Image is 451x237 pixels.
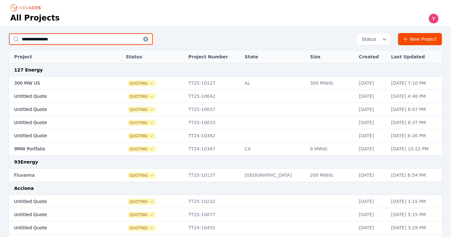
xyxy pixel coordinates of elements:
[185,90,241,103] td: TT25-10042
[356,90,388,103] td: [DATE]
[357,33,390,45] button: Status
[128,81,156,86] button: Quoting
[356,50,388,63] th: Created
[10,3,44,13] nav: Breadcrumb
[128,133,156,139] button: Quoting
[128,94,156,99] button: Quoting
[388,129,442,142] td: [DATE] 6:26 PM
[9,182,442,195] td: Acciona
[241,50,307,63] th: State
[359,36,376,42] span: Status
[128,199,156,204] button: Quoting
[9,195,442,208] tr: Untitled QuoteQuotingTT25-10232[DATE][DATE] 3:15 PM
[9,221,107,234] td: Untitled Quote
[9,169,442,182] tr: FluvannaQuotingTT25-10137[GEOGRAPHIC_DATA]200 MWdc[DATE][DATE] 6:54 PM
[9,129,442,142] tr: Untitled QuoteQuotingTT24-10362[DATE][DATE] 6:26 PM
[9,90,107,103] td: Untitled Quote
[388,103,442,116] td: [DATE] 8:07 PM
[128,120,156,125] button: Quoting
[185,129,241,142] td: TT24-10362
[9,77,442,90] tr: 300 MW USQuotingTT25-10127AL300 MWdc[DATE][DATE] 7:10 PM
[356,103,388,116] td: [DATE]
[185,103,241,116] td: TT25-10037
[9,221,442,234] tr: Untitled QuoteQuotingTT24-10455[DATE][DATE] 3:29 PM
[241,142,307,156] td: CA
[9,208,442,221] tr: Untitled QuoteQuotingTT25-10077[DATE][DATE] 5:15 PM
[356,77,388,90] td: [DATE]
[9,195,107,208] td: Untitled Quote
[9,129,107,142] td: Untitled Quote
[356,195,388,208] td: [DATE]
[185,208,241,221] td: TT25-10077
[356,116,388,129] td: [DATE]
[356,142,388,156] td: [DATE]
[128,107,156,112] button: Quoting
[356,129,388,142] td: [DATE]
[128,173,156,178] button: Quoting
[241,77,307,90] td: AL
[185,221,241,234] td: TT24-10455
[9,90,442,103] tr: Untitled QuoteQuotingTT25-10042[DATE][DATE] 4:48 PM
[9,103,107,116] td: Untitled Quote
[128,147,156,152] button: Quoting
[241,169,307,182] td: [GEOGRAPHIC_DATA]
[9,116,442,129] tr: Untitled QuoteQuotingTT25-10033[DATE][DATE] 8:37 PM
[429,13,439,24] img: Yoni Bennett
[123,50,185,63] th: Status
[9,156,442,169] td: 93Energy
[388,142,442,156] td: [DATE] 10:22 PM
[9,63,442,77] td: 127 Energy
[307,50,356,63] th: Size
[356,208,388,221] td: [DATE]
[185,195,241,208] td: TT25-10232
[356,169,388,182] td: [DATE]
[307,77,356,90] td: 300 MWdc
[388,50,442,63] th: Last Updated
[9,77,107,90] td: 300 MW US
[388,221,442,234] td: [DATE] 3:29 PM
[356,221,388,234] td: [DATE]
[185,169,241,182] td: TT25-10137
[388,116,442,129] td: [DATE] 8:37 PM
[128,212,156,217] button: Quoting
[388,90,442,103] td: [DATE] 4:48 PM
[398,33,442,45] a: New Project
[9,116,107,129] td: Untitled Quote
[9,142,442,156] tr: 9MW PortfolioQuotingTT24-10347CA9 MWdc[DATE][DATE] 10:22 PM
[388,208,442,221] td: [DATE] 5:15 PM
[388,77,442,90] td: [DATE] 7:10 PM
[307,142,356,156] td: 9 MWdc
[185,142,241,156] td: TT24-10347
[388,169,442,182] td: [DATE] 6:54 PM
[9,208,107,221] td: Untitled Quote
[9,103,442,116] tr: Untitled QuoteQuotingTT25-10037[DATE][DATE] 8:07 PM
[185,50,241,63] th: Project Number
[388,195,442,208] td: [DATE] 3:15 PM
[185,77,241,90] td: TT25-10127
[307,169,356,182] td: 200 MWdc
[9,169,107,182] td: Fluvanna
[9,50,107,63] th: Project
[185,116,241,129] td: TT25-10033
[10,13,60,23] h1: All Projects
[128,225,156,231] button: Quoting
[9,142,107,156] td: 9MW Portfolio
